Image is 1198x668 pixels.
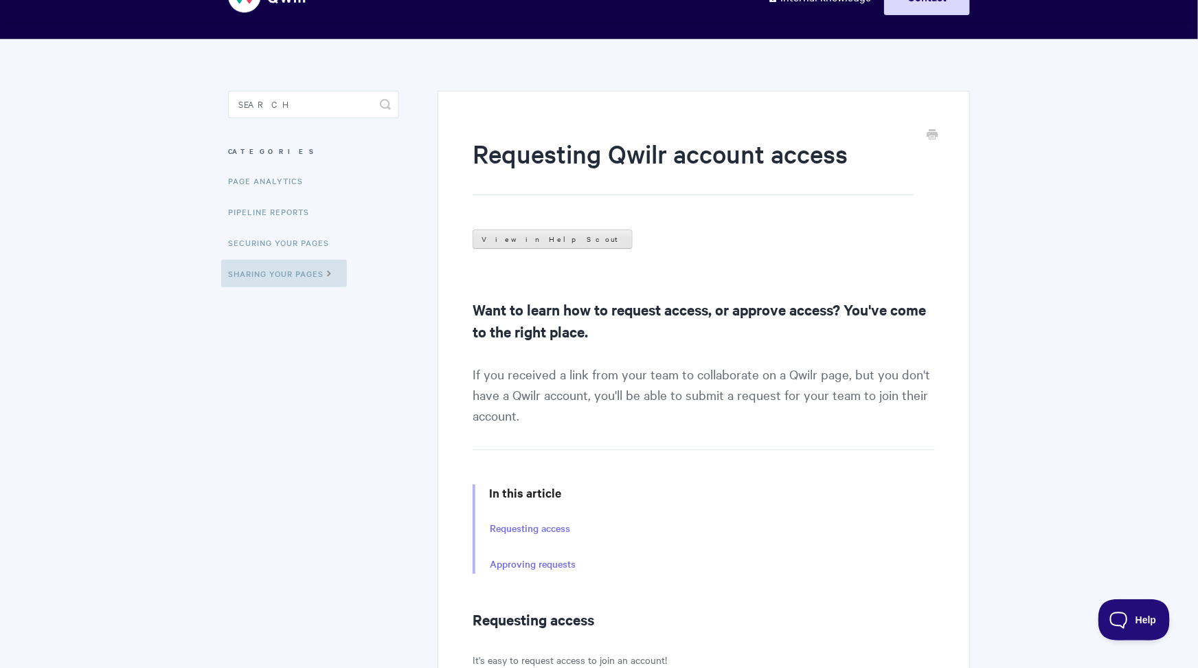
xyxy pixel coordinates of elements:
[473,298,935,342] h2: Want to learn how to request access, or approve access? You've come to the right place.
[221,260,347,287] a: Sharing Your Pages
[490,557,576,572] a: Approving requests
[489,485,935,502] h4: In this article
[473,608,935,630] h2: Requesting access
[473,652,935,668] p: It's easy to request access to join an account!
[473,230,633,249] a: View in Help Scout
[228,139,399,164] h3: Categories
[228,198,319,225] a: Pipeline reports
[927,128,938,143] a: Print this Article
[228,91,399,118] input: Search
[473,364,935,450] p: If you received a link from your team to collaborate on a Qwilr page, but you don't have a Qwilr ...
[1098,599,1171,641] iframe: Toggle Customer Support
[228,229,339,256] a: Securing Your Pages
[228,167,313,194] a: Page Analytics
[473,136,914,195] h1: Requesting Qwilr account access
[490,521,570,536] a: Requesting access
